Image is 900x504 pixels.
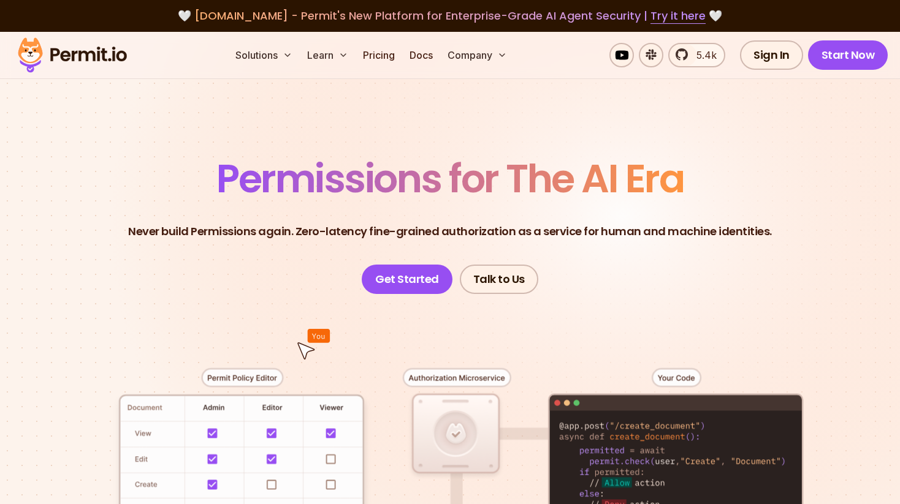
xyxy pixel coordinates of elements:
[689,48,717,62] span: 5.4k
[740,40,803,70] a: Sign In
[650,8,706,24] a: Try it here
[808,40,888,70] a: Start Now
[405,43,438,67] a: Docs
[668,43,725,67] a: 5.4k
[194,8,706,23] span: [DOMAIN_NAME] - Permit's New Platform for Enterprise-Grade AI Agent Security |
[443,43,512,67] button: Company
[12,34,132,76] img: Permit logo
[302,43,353,67] button: Learn
[29,7,871,24] div: 🤍 🤍
[358,43,400,67] a: Pricing
[231,43,297,67] button: Solutions
[460,265,538,294] a: Talk to Us
[216,151,684,206] span: Permissions for The AI Era
[362,265,452,294] a: Get Started
[128,223,772,240] p: Never build Permissions again. Zero-latency fine-grained authorization as a service for human and...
